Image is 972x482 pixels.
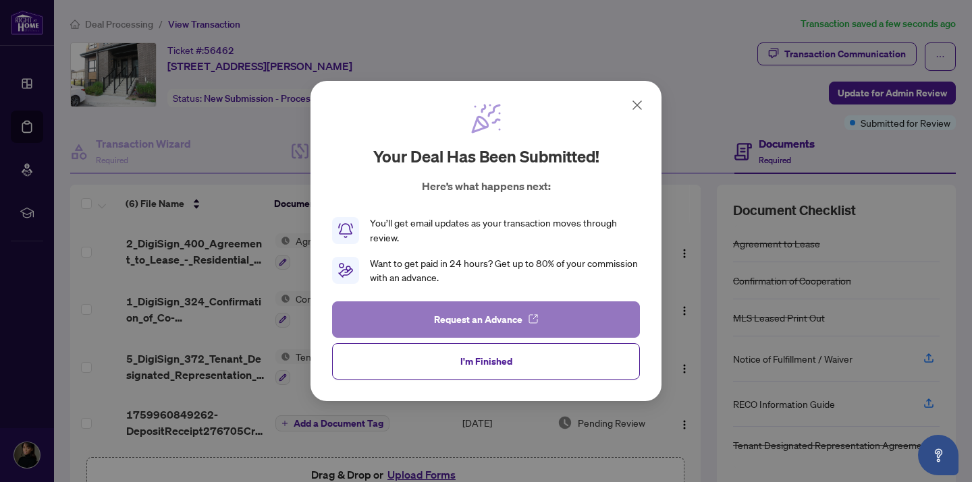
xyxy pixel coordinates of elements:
span: I'm Finished [460,351,512,372]
button: Open asap [918,435,959,475]
button: Request an Advance [332,301,640,338]
p: Here’s what happens next: [422,178,551,194]
div: Want to get paid in 24 hours? Get up to 80% of your commission with an advance. [370,256,640,286]
h2: Your deal has been submitted! [373,146,599,167]
span: Request an Advance [434,309,522,330]
div: You’ll get email updates as your transaction moves through review. [370,216,640,245]
button: I'm Finished [332,343,640,380]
